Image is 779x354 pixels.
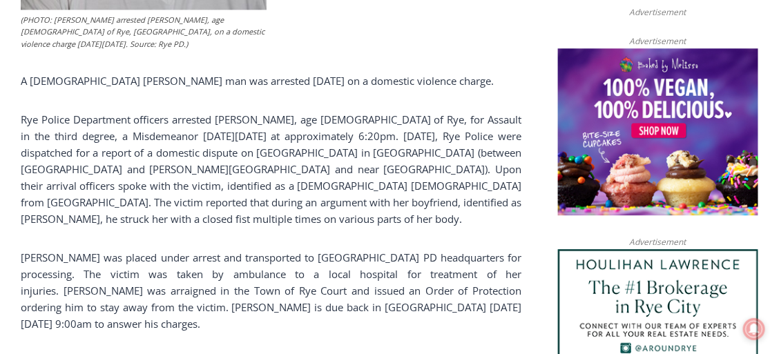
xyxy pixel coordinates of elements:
span: Advertisement [616,235,700,248]
span: Intern @ [DOMAIN_NAME] [361,137,640,168]
div: "[PERSON_NAME] and I covered the [DATE] Parade, which was a really eye opening experience as I ha... [349,1,653,134]
img: Baked by Melissa [558,48,758,215]
p: [PERSON_NAME] was placed under arrest and transported to [GEOGRAPHIC_DATA] PD headquarters for pr... [21,249,521,332]
p: A [DEMOGRAPHIC_DATA] [PERSON_NAME] man was arrested [DATE] on a domestic violence charge. [21,72,521,89]
figcaption: (PHOTO: [PERSON_NAME] arrested [PERSON_NAME], age [DEMOGRAPHIC_DATA] of Rye, [GEOGRAPHIC_DATA], o... [21,14,267,50]
p: Rye Police Department officers arrested [PERSON_NAME], age [DEMOGRAPHIC_DATA] of Rye, for Assault... [21,111,521,227]
span: Advertisement [616,6,700,19]
span: Advertisement [616,35,700,48]
a: Intern @ [DOMAIN_NAME] [332,134,669,172]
